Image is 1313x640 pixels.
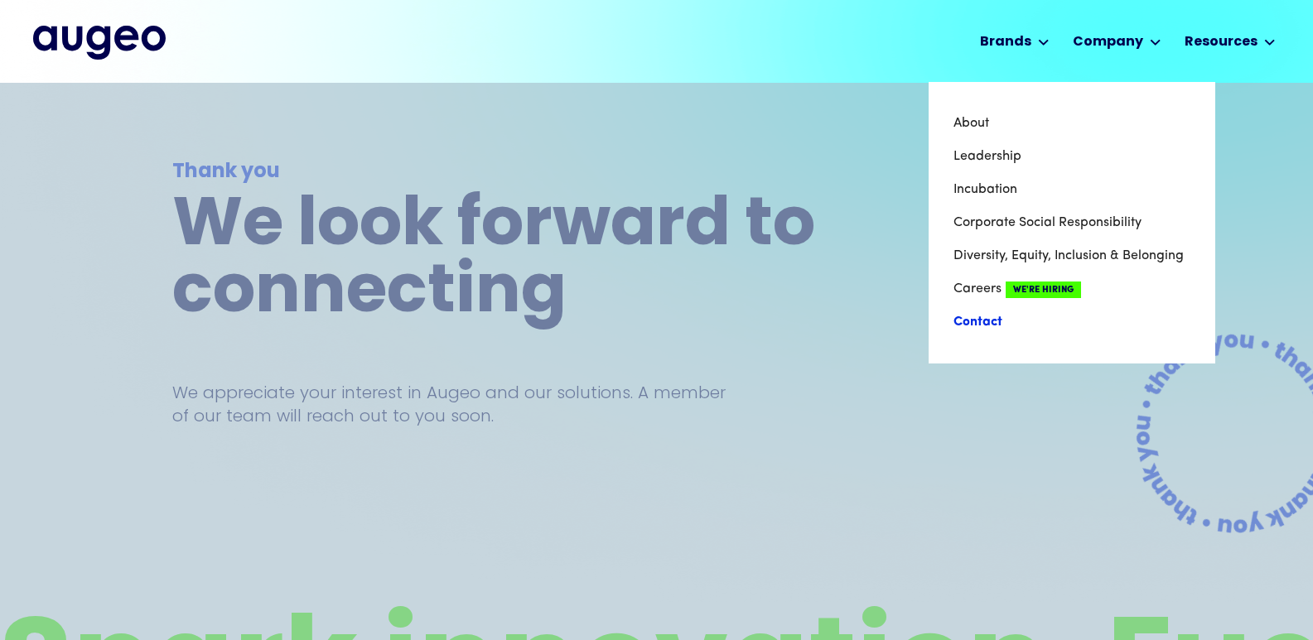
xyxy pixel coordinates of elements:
[1073,32,1143,52] div: Company
[953,107,1190,140] a: About
[1006,282,1081,298] span: We're Hiring
[953,306,1190,339] a: Contact
[1185,32,1257,52] div: Resources
[953,239,1190,272] a: Diversity, Equity, Inclusion & Belonging
[980,32,1031,52] div: Brands
[33,26,166,59] a: home
[953,140,1190,173] a: Leadership
[33,26,166,59] img: Augeo's full logo in midnight blue.
[929,82,1215,363] nav: Company
[953,173,1190,206] a: Incubation
[953,206,1190,239] a: Corporate Social Responsibility
[953,272,1190,306] a: CareersWe're Hiring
